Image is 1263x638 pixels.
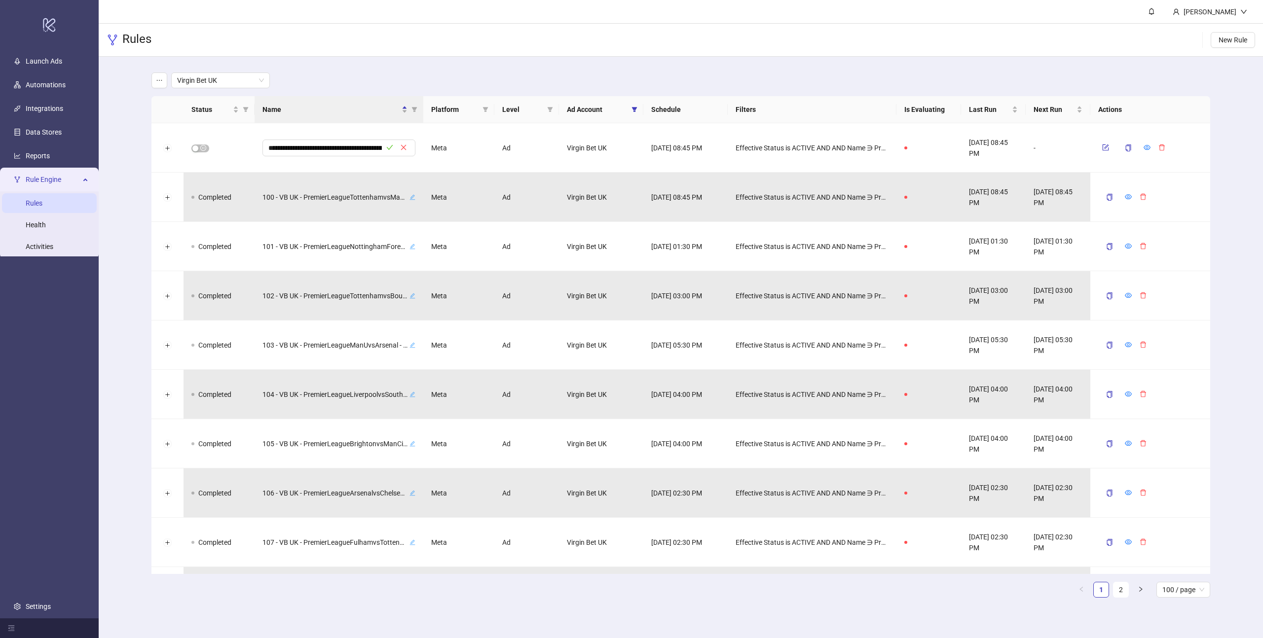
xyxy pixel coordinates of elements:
[1113,582,1129,598] li: 2
[198,538,231,546] span: Completed
[409,391,415,397] span: edit
[26,128,62,136] a: Data Stores
[423,370,494,419] div: Meta
[1140,440,1147,447] span: delete
[1098,189,1121,205] button: copy
[651,142,702,153] span: [DATE] 08:45 PM
[26,199,42,207] a: Rules
[164,194,172,202] button: Expand row
[651,438,702,449] span: [DATE] 04:00 PM
[262,536,415,549] div: 107 - VB UK - PremierLeagueFulhamvsTottenham - Pause - [DATE]edit
[502,104,543,115] span: Level
[1026,123,1090,173] div: -
[262,289,415,302] div: 102 - VB UK - PremierLeagueTottenhamvsBournemouth - Pause - [DATE]edit
[651,389,702,400] span: [DATE] 04:00 PM
[961,320,1026,370] div: [DATE] 05:30 PM
[1106,440,1113,447] span: copy
[1148,8,1155,15] span: bell
[423,123,494,173] div: Meta
[423,567,494,616] div: Meta
[164,490,172,497] button: Expand row
[1098,142,1113,153] button: form
[1026,96,1090,123] th: Next Run
[8,625,15,632] span: menu-fold
[255,96,423,123] th: Name
[1074,582,1089,598] li: Previous Page
[1026,567,1090,616] div: [DATE] 08:00 PM
[559,271,643,320] div: Virgin Bet UK
[26,57,62,65] a: Launch Ads
[736,438,889,449] span: Effective Status is ACTIVE AND AND Name ∋ PremierLeagueBrightonvsManCity AND AND Campaign Name is...
[1125,390,1132,398] a: eye
[409,293,415,299] span: edit
[26,81,66,89] a: Automations
[184,96,255,123] th: Status
[262,438,408,449] span: 105 - VB UK - PremierLeagueBrightonvsManCity - Pause - [DATE]
[262,240,415,253] div: 101 - VB UK - PremierLeagueNottinghamForestvsManCity - Pause - [DATE]edit
[1140,292,1147,299] span: delete
[411,106,417,112] span: filter
[1125,489,1132,497] a: eye
[736,537,889,548] span: Effective Status is ACTIVE AND AND Name ∋ PremierLeagueFulhamvsTottenham AND AND Campaign Name is...
[494,419,559,468] div: Ad
[736,192,889,203] span: Effective Status is ACTIVE AND AND Name ∋ PremierLeagueTottenhamvsManCity AND AND Campaign Name i...
[559,173,643,222] div: Virgin Bet UK
[1098,534,1121,550] button: copy
[26,152,50,160] a: Reports
[651,290,702,301] span: [DATE] 03:00 PM
[1074,582,1089,598] button: left
[736,488,889,498] span: Effective Status is ACTIVE AND AND Name ∋ PremierLeagueArsenalvsChelsea AND AND Campaign Name is ...
[1026,518,1090,567] div: [DATE] 02:30 PM
[1158,144,1165,151] span: delete
[26,221,46,229] a: Health
[1133,582,1149,598] button: right
[423,518,494,567] div: Meta
[1125,489,1132,496] span: eye
[262,537,408,548] span: 107 - VB UK - PremierLeagueFulhamvsTottenham - Pause - [DATE]
[1133,582,1149,598] li: Next Page
[559,370,643,419] div: Virgin Bet UK
[494,468,559,518] div: Ad
[1240,8,1247,15] span: down
[1106,194,1113,201] span: copy
[400,144,407,151] span: close
[1211,32,1255,48] button: New Rule
[262,290,408,301] span: 102 - VB UK - PremierLeagueTottenhamvsBournemouth - Pause - [DATE]
[961,123,1026,173] div: [DATE] 08:45 PM
[107,34,118,46] span: fork
[1144,144,1151,151] span: eye
[545,102,555,117] span: filter
[643,96,728,123] th: Schedule
[262,339,415,352] div: 103 - VB UK - PremierLeagueManUvsArsenal - Pause - [DATE]edit
[262,241,408,252] span: 101 - VB UK - PremierLeagueNottinghamForestvsManCity - Pause - [DATE]
[1106,391,1113,398] span: copy
[409,490,415,496] span: edit
[651,537,702,548] span: [DATE] 02:30 PM
[736,389,889,400] span: Effective Status is ACTIVE AND AND Name ∋ PremierLeagueLiverpoolvsSouthampton AND AND Campaign Na...
[409,539,415,545] span: edit
[262,437,415,450] div: 105 - VB UK - PremierLeagueBrightonvsManCity - Pause - [DATE]edit
[728,96,896,123] th: Filters
[494,518,559,567] div: Ad
[164,440,172,448] button: Expand row
[1098,387,1121,402] button: copy
[1106,342,1113,349] span: copy
[1136,536,1151,548] button: delete
[409,194,415,200] span: edit
[386,144,393,151] span: check
[961,567,1026,616] div: [DATE] 08:00 PM
[1117,140,1140,156] button: copy
[1140,243,1147,249] span: delete
[1125,538,1132,546] a: eye
[1140,390,1147,397] span: delete
[1125,341,1132,349] a: eye
[1098,485,1121,501] button: copy
[423,419,494,468] div: Meta
[431,104,479,115] span: Platform
[1125,390,1132,397] span: eye
[1125,292,1132,299] span: eye
[1026,468,1090,518] div: [DATE] 02:30 PM
[559,123,643,173] div: Virgin Bet UK
[1034,104,1075,115] span: Next Run
[631,106,637,112] span: filter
